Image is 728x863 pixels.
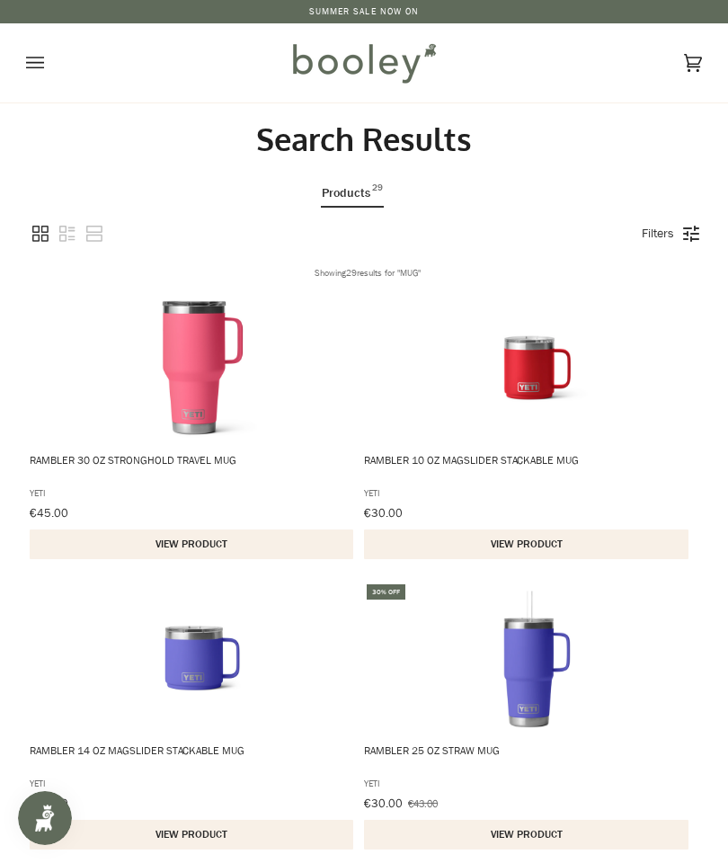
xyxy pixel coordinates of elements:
[29,266,705,280] div: Showing results for " "
[29,529,353,559] button: View product
[29,223,50,245] a: View grid mode
[633,218,683,249] a: Filters
[29,777,355,790] span: YETI
[285,37,442,89] img: Booley
[29,820,353,850] button: View product
[453,291,606,444] img: Yeti Rambler 10 oz Mug Rescue Red - Booley Galway
[29,743,355,772] span: Rambler 14 oz MagSlider Stackable Mug
[29,582,360,850] a: Rambler 14 oz MagSlider Stackable Mug
[367,584,405,600] div: 30% off
[83,223,104,245] a: View row mode
[364,743,690,772] span: Rambler 25 oz Straw Mug
[26,120,702,158] h2: Search Results
[56,223,77,245] a: View list mode
[118,291,271,444] img: Yeti Rambler 30 oz Stronghold Travel Mug Tropical Pink - Booley Galway
[29,453,355,482] span: Rambler 30 oz Stronghold Travel Mug
[364,777,690,790] span: YETI
[372,181,383,205] span: 29
[29,486,355,500] span: YETI
[26,23,80,102] button: Open menu
[321,180,384,208] a: View Products Tab
[364,820,688,850] button: View product
[18,791,72,845] iframe: Button to open loyalty program pop-up
[364,529,688,559] button: View product
[309,4,420,18] a: SUMMER SALE NOW ON
[29,504,67,520] span: €45.00
[453,582,606,734] img: Yeti Rambler 24 oz Straw Mug Ultramarine Violet - Booley Galway
[364,291,695,559] a: Rambler 10 oz MagSlider Stackable Mug
[364,795,403,811] span: €30.00
[29,291,360,559] a: Rambler 30 oz Stronghold Travel Mug
[364,582,695,850] a: Rambler 25 oz Straw Mug
[364,504,403,520] span: €30.00
[408,796,438,811] span: €43.00
[118,582,271,734] img: Yeti Rambler 14oz MagSlider Stackable Mug Ultramarine Violet - Booley Galway
[364,486,690,500] span: YETI
[346,266,357,280] b: 29
[364,453,690,482] span: Rambler 10 oz MagSlider Stackable Mug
